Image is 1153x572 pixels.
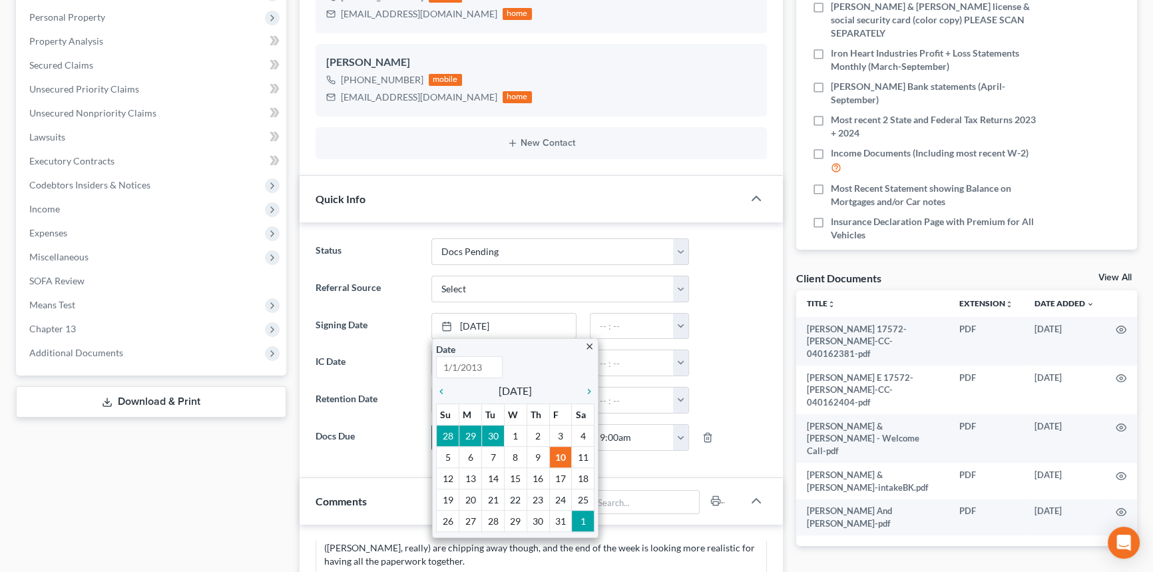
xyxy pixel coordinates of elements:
td: 30 [482,426,505,447]
label: Status [309,238,425,265]
td: 5 [437,447,459,468]
span: Iron Heart Industries Profit + Loss Statements Monthly (March-September) [831,47,1040,73]
label: Referral Source [309,276,425,302]
div: [EMAIL_ADDRESS][DOMAIN_NAME] [341,91,497,104]
td: PDF [949,499,1024,536]
th: Sa [572,404,594,426]
td: 31 [549,511,572,532]
td: [PERSON_NAME] & [PERSON_NAME] - Welcome Call-pdf [796,414,949,463]
th: F [549,404,572,426]
input: -- : -- [590,350,674,376]
span: Insurance Declaration Page with Premium for All Vehicles [831,215,1040,242]
span: Most recent 2 State and Federal Tax Returns 2023 + 2024 [831,113,1040,140]
td: [DATE] [1024,499,1105,536]
input: -- : -- [590,425,674,450]
div: home [503,91,532,103]
td: 6 [459,447,482,468]
a: Lawsuits [19,125,286,149]
td: 22 [504,489,527,511]
td: PDF [949,317,1024,366]
span: Quick Info [316,192,365,205]
td: 26 [437,511,459,532]
td: 16 [527,468,549,489]
td: 29 [504,511,527,532]
th: W [504,404,527,426]
td: 7 [482,447,505,468]
td: 20 [459,489,482,511]
th: M [459,404,482,426]
td: 9 [527,447,549,468]
input: 1/1/2013 [436,356,503,378]
td: 28 [482,511,505,532]
div: Client Documents [796,271,881,285]
td: 8 [504,447,527,468]
div: mobile [429,74,462,86]
td: 21 [482,489,505,511]
a: Property Analysis [19,29,286,53]
span: Unsecured Priority Claims [29,83,139,95]
td: 1 [504,426,527,447]
td: 15 [504,468,527,489]
div: [PERSON_NAME] [326,55,756,71]
td: 4 [572,426,594,447]
span: Personal Property [29,11,105,23]
a: SOFA Review [19,269,286,293]
input: -- : -- [590,388,674,413]
span: Most Recent Statement showing Balance on Mortgages and/or Car notes [831,182,1040,208]
div: Open Intercom Messenger [1108,527,1140,559]
i: chevron_right [577,386,594,397]
td: 28 [437,426,459,447]
a: chevron_right [577,383,594,399]
td: 17 [549,468,572,489]
span: Lawsuits [29,131,65,143]
td: 2 [527,426,549,447]
td: 1 [572,511,594,532]
td: [PERSON_NAME] 17572-[PERSON_NAME]-CC-040162381-pdf [796,317,949,366]
td: PDF [949,366,1024,414]
a: chevron_left [436,383,453,399]
label: Signing Date [309,313,425,340]
th: Th [527,404,549,426]
span: Income [29,203,60,214]
label: Retention Date [309,387,425,414]
td: 10 [549,447,572,468]
input: Search... [593,491,699,513]
a: Secured Claims [19,53,286,77]
td: 24 [549,489,572,511]
td: 18 [572,468,594,489]
td: 27 [459,511,482,532]
label: Docs Due [309,424,425,451]
td: 30 [527,511,549,532]
i: close [584,342,594,352]
td: 11 [572,447,594,468]
span: Income Documents (Including most recent W-2) [831,146,1029,160]
th: Su [437,404,459,426]
label: IC Date [309,350,425,376]
td: [PERSON_NAME] & [PERSON_NAME]-intakeBK.pdf [796,463,949,499]
td: PDF [949,414,1024,463]
td: 13 [459,468,482,489]
i: chevron_left [436,386,453,397]
a: [DATE] [432,314,575,339]
a: Date Added expand_more [1035,298,1094,308]
a: close [584,338,594,354]
td: 3 [549,426,572,447]
a: Unsecured Priority Claims [19,77,286,101]
td: [DATE] [1024,414,1105,463]
span: Secured Claims [29,59,93,71]
i: unfold_more [1005,300,1013,308]
span: Expenses [29,227,67,238]
td: [DATE] [1024,366,1105,414]
a: View All [1098,273,1132,282]
span: SOFA Review [29,275,85,286]
span: Executory Contracts [29,155,115,166]
a: Unsecured Nonpriority Claims [19,101,286,125]
span: Insurance Declaration Page with Premium for All Real Estate [831,248,1040,275]
div: home [503,8,532,20]
span: Codebtors Insiders & Notices [29,179,150,190]
a: Download & Print [16,386,286,418]
td: 12 [437,468,459,489]
span: Unsecured Nonpriority Claims [29,107,156,119]
a: Extensionunfold_more [959,298,1013,308]
td: [PERSON_NAME] And [PERSON_NAME]-pdf [796,499,949,536]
